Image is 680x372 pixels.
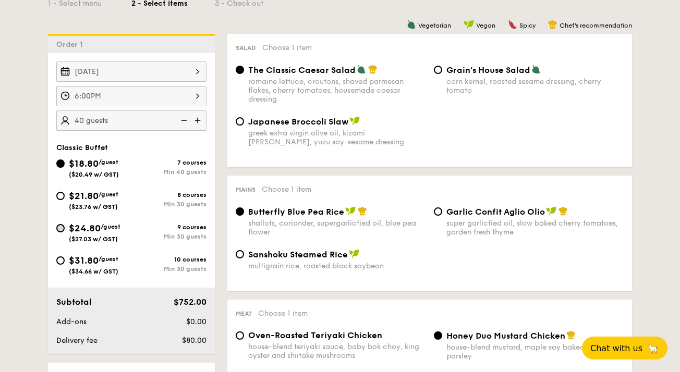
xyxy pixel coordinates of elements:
span: Japanese Broccoli Slaw [248,117,348,127]
input: Garlic Confit Aglio Oliosuper garlicfied oil, slow baked cherry tomatoes, garden fresh thyme [434,207,442,216]
span: Classic Buffet [56,143,108,152]
span: ($23.76 w/ GST) [69,203,118,210]
span: Oven-Roasted Teriyaki Chicken [248,330,382,340]
span: /guest [99,255,118,263]
div: 10 courses [131,256,207,263]
span: Mains [236,186,256,193]
span: Vegan [476,22,495,29]
div: greek extra virgin olive oil, kizami [PERSON_NAME], yuzu soy-sesame dressing [248,129,426,146]
img: icon-chef-hat.a58ddaea.svg [358,206,367,216]
img: icon-vegetarian.fe4039eb.svg [531,65,541,74]
span: /guest [99,191,118,198]
input: The Classic Caesar Saladromaine lettuce, croutons, shaved parmesan flakes, cherry tomatoes, house... [236,66,244,74]
img: icon-vegan.f8ff3823.svg [349,116,360,126]
input: Event date [56,61,207,82]
img: icon-chef-hat.a58ddaea.svg [558,206,568,216]
div: Min 30 guests [131,201,207,208]
div: romaine lettuce, croutons, shaved parmesan flakes, cherry tomatoes, housemade caesar dressing [248,77,426,104]
div: house-blend teriyaki sauce, baby bok choy, king oyster and shiitake mushrooms [248,342,426,360]
img: icon-vegan.f8ff3823.svg [546,206,556,216]
span: /guest [99,158,118,166]
span: 🦙 [647,342,659,354]
img: icon-spicy.37a8142b.svg [508,20,517,29]
img: icon-chef-hat.a58ddaea.svg [566,330,576,340]
div: house-blend mustard, maple soy baked potato, parsley [446,343,624,361]
input: $31.80/guest($34.66 w/ GST)10 coursesMin 30 guests [56,256,65,265]
img: icon-vegetarian.fe4039eb.svg [357,65,366,74]
div: Min 30 guests [131,233,207,240]
span: Choose 1 item [262,43,312,52]
div: shallots, coriander, supergarlicfied oil, blue pea flower [248,219,426,237]
img: icon-add.58712e84.svg [191,110,207,130]
input: Honey Duo Mustard Chickenhouse-blend mustard, maple soy baked potato, parsley [434,331,442,340]
span: Garlic Confit Aglio Olio [446,207,545,217]
input: $21.80/guest($23.76 w/ GST)8 coursesMin 30 guests [56,192,65,200]
input: Butterfly Blue Pea Riceshallots, coriander, supergarlicfied oil, blue pea flower [236,207,244,216]
span: Meat [236,310,252,317]
span: ($27.03 w/ GST) [69,235,118,243]
img: icon-chef-hat.a58ddaea.svg [368,65,378,74]
span: $31.80 [69,255,99,266]
span: Add-ons [56,317,87,326]
span: $24.80 [69,222,101,234]
span: Order 1 [56,40,87,49]
input: $24.80/guest($27.03 w/ GST)9 coursesMin 30 guests [56,224,65,232]
input: Oven-Roasted Teriyaki Chickenhouse-blend teriyaki sauce, baby bok choy, king oyster and shiitake ... [236,331,244,340]
div: 8 courses [131,191,207,199]
input: Grain's House Saladcorn kernel, roasted sesame dressing, cherry tomato [434,66,442,74]
span: $752.00 [174,297,207,307]
div: 7 courses [131,159,207,166]
div: super garlicfied oil, slow baked cherry tomatoes, garden fresh thyme [446,219,624,237]
span: Grain's House Salad [446,65,530,75]
span: $80.00 [182,336,207,345]
img: icon-vegan.f8ff3823.svg [345,206,356,216]
span: Chef's recommendation [560,22,632,29]
img: icon-reduce.1d2dbef1.svg [175,110,191,130]
span: Sanshoku Steamed Rice [248,250,348,259]
div: Min 40 guests [131,168,207,176]
input: Number of guests [56,110,207,131]
input: $18.80/guest($20.49 w/ GST)7 coursesMin 40 guests [56,159,65,168]
span: Chat with us [590,343,642,353]
img: icon-chef-hat.a58ddaea.svg [548,20,557,29]
span: Butterfly Blue Pea Rice [248,207,344,217]
span: $21.80 [69,190,99,202]
span: ($20.49 w/ GST) [69,171,119,178]
div: corn kernel, roasted sesame dressing, cherry tomato [446,77,624,95]
div: multigrain rice, roasted black soybean [248,262,426,270]
img: icon-vegan.f8ff3823.svg [464,20,474,29]
span: $18.80 [69,158,99,169]
span: The Classic Caesar Salad [248,65,356,75]
span: $0.00 [186,317,207,326]
span: Choose 1 item [258,309,308,318]
img: icon-vegetarian.fe4039eb.svg [407,20,416,29]
span: Subtotal [56,297,92,307]
input: Japanese Broccoli Slawgreek extra virgin olive oil, kizami [PERSON_NAME], yuzu soy-sesame dressing [236,117,244,126]
span: Spicy [519,22,536,29]
button: Chat with us🦙 [582,337,667,359]
input: Sanshoku Steamed Ricemultigrain rice, roasted black soybean [236,250,244,258]
span: Choose 1 item [262,185,311,194]
span: ($34.66 w/ GST) [69,268,118,275]
div: Min 30 guests [131,265,207,272]
span: Honey Duo Mustard Chicken [446,331,565,341]
span: Delivery fee [56,336,98,345]
span: Salad [236,44,256,52]
div: 9 courses [131,224,207,231]
img: icon-vegan.f8ff3823.svg [349,249,359,258]
span: Vegetarian [418,22,451,29]
input: Event time [56,86,207,106]
span: /guest [101,223,120,230]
